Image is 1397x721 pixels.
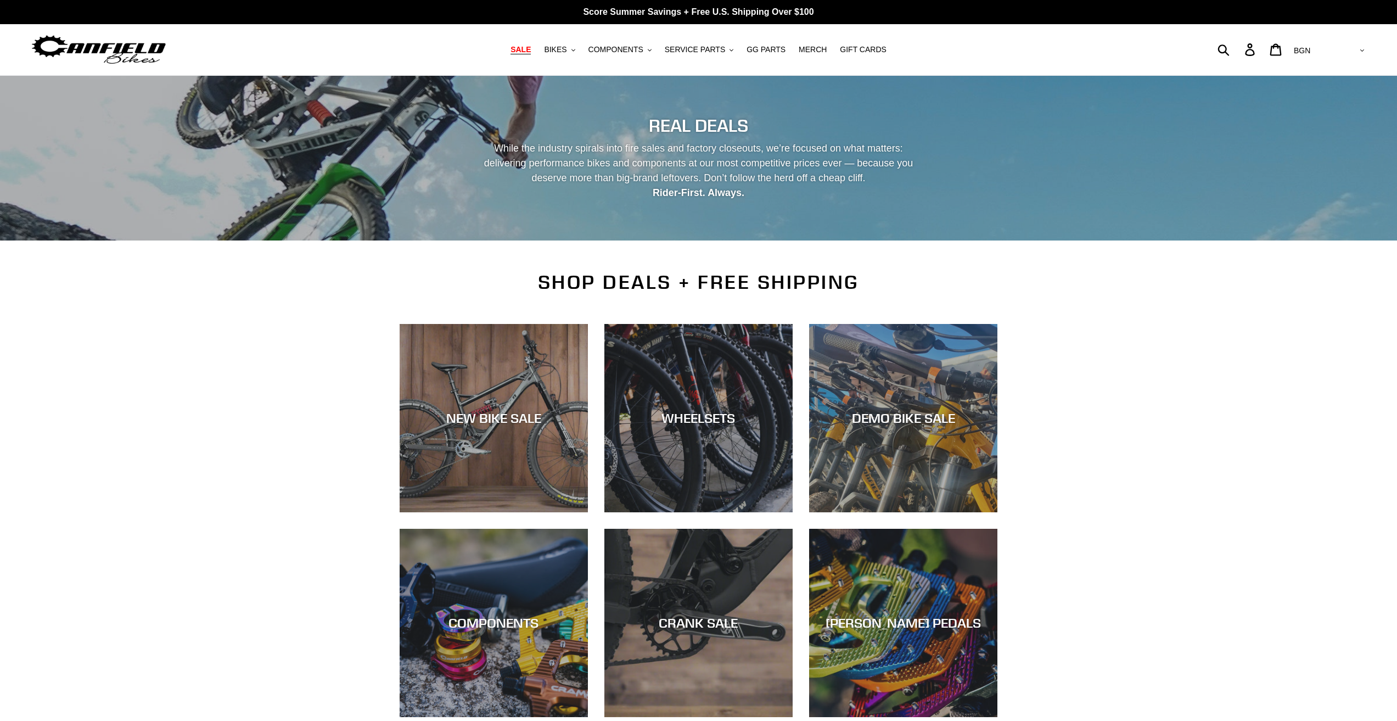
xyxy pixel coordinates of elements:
[809,615,997,631] div: [PERSON_NAME] PEDALS
[510,45,531,54] span: SALE
[1224,37,1252,62] input: Search
[400,115,998,136] h2: REAL DEALS
[665,45,725,54] span: SERVICE PARTS
[604,410,793,426] div: WHEELSETS
[809,410,997,426] div: DEMO BIKE SALE
[604,529,793,717] a: CRANK SALE
[505,42,536,57] a: SALE
[741,42,791,57] a: GG PARTS
[538,42,580,57] button: BIKES
[30,32,167,67] img: Canfield Bikes
[809,324,997,512] a: DEMO BIKE SALE
[840,45,887,54] span: GIFT CARDS
[747,45,786,54] span: GG PARTS
[474,141,923,200] p: While the industry spirals into fire sales and factory closeouts, we’re focused on what matters: ...
[809,529,997,717] a: [PERSON_NAME] PEDALS
[400,271,998,294] h2: SHOP DEALS + FREE SHIPPING
[544,45,566,54] span: BIKES
[588,45,643,54] span: COMPONENTS
[400,410,588,426] div: NEW BIKE SALE
[799,45,827,54] span: MERCH
[793,42,832,57] a: MERCH
[653,187,744,198] strong: Rider-First. Always.
[604,615,793,631] div: CRANK SALE
[604,324,793,512] a: WHEELSETS
[400,324,588,512] a: NEW BIKE SALE
[583,42,657,57] button: COMPONENTS
[659,42,739,57] button: SERVICE PARTS
[834,42,892,57] a: GIFT CARDS
[400,529,588,717] a: COMPONENTS
[400,615,588,631] div: COMPONENTS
